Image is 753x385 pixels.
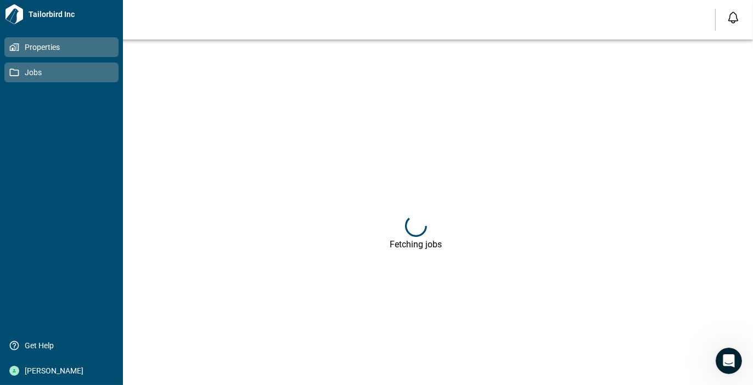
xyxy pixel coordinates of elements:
[4,37,119,57] a: Properties
[24,9,119,20] span: Tailorbird Inc
[19,67,108,78] span: Jobs
[19,42,108,53] span: Properties
[390,239,442,250] div: Fetching jobs
[4,63,119,82] a: Jobs
[19,365,108,376] span: [PERSON_NAME]
[19,340,108,351] span: Get Help
[716,348,742,374] iframe: Intercom live chat
[724,9,742,26] button: Open notification feed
